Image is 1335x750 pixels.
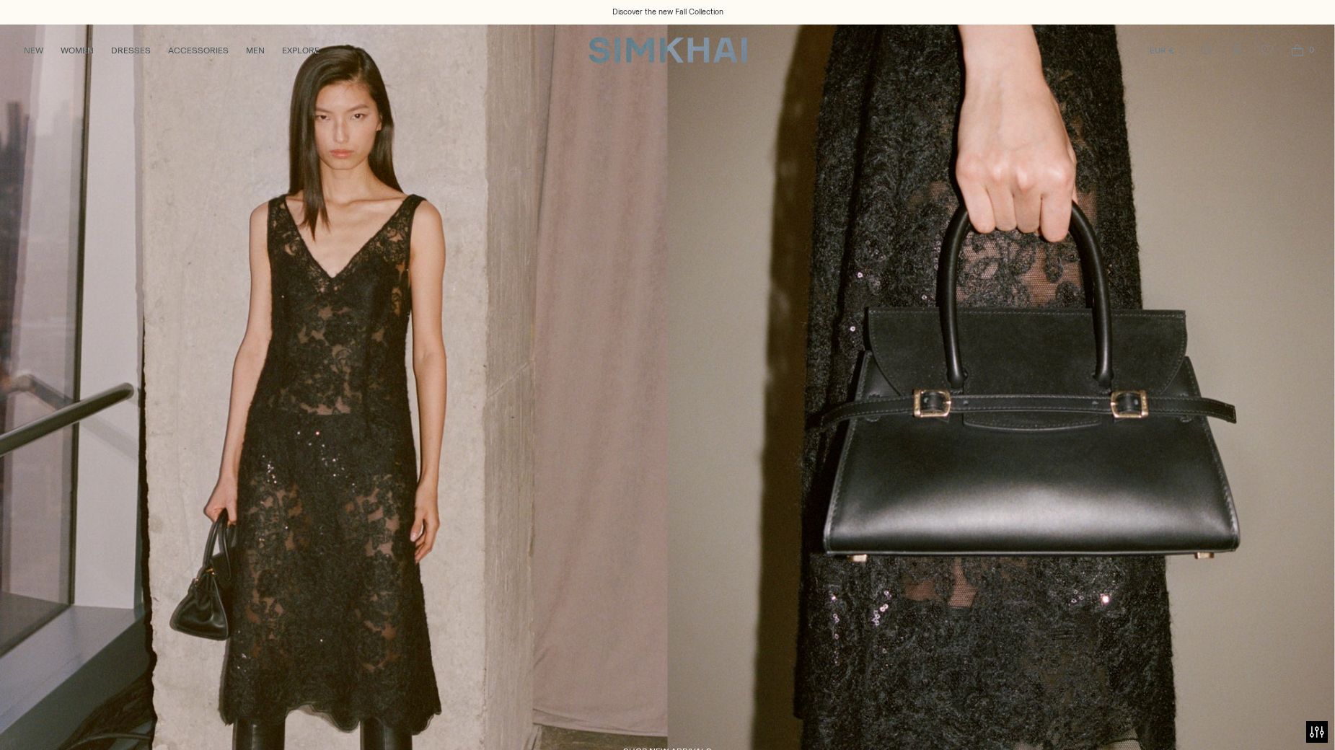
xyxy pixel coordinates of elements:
[1222,36,1251,65] a: Go to the account page
[589,36,747,64] a: SIMKHAI
[1305,43,1318,56] span: 0
[61,35,94,66] a: WOMEN
[1253,36,1282,65] a: Wishlist
[1150,35,1187,66] button: EUR €
[246,35,265,66] a: MEN
[1283,36,1312,65] a: Open cart modal
[1192,36,1221,65] a: Open search modal
[111,35,151,66] a: DRESSES
[24,35,43,66] a: NEW
[612,6,723,18] a: Discover the new Fall Collection
[282,35,320,66] a: EXPLORE
[168,35,229,66] a: ACCESSORIES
